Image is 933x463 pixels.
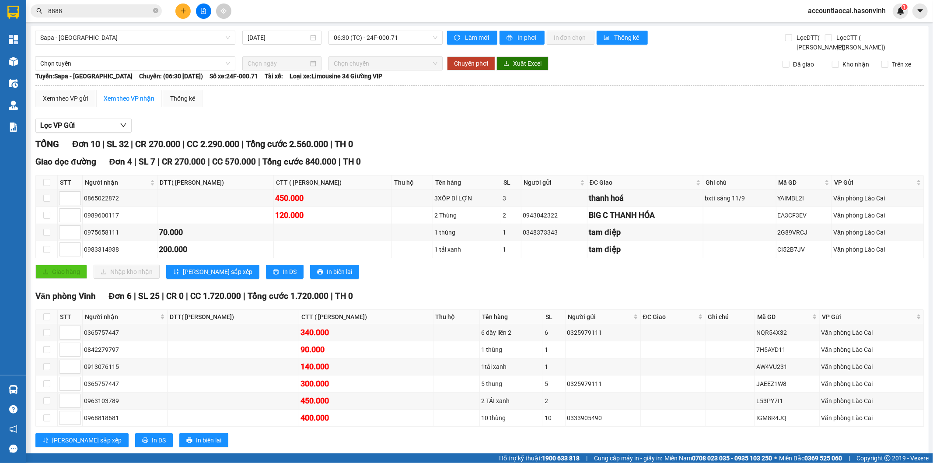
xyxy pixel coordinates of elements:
[545,396,564,406] div: 2
[84,228,156,237] div: 0975658111
[774,456,777,460] span: ⚪️
[134,157,136,167] span: |
[756,396,818,406] div: L53PY7I1
[243,291,245,301] span: |
[545,362,564,372] div: 1
[832,224,924,241] td: Văn phòng Lào Cai
[94,265,160,279] button: downloadNhập kho nhận
[821,362,922,372] div: Văn phòng Lào Cai
[327,267,352,277] span: In biên lai
[35,265,87,279] button: uploadGiao hàng
[821,328,922,337] div: Văn phòng Lào Cai
[241,139,244,149] span: |
[755,393,820,410] td: L53PY7I1
[523,210,586,220] div: 0943042322
[196,4,211,19] button: file-add
[594,453,662,463] span: Cung cấp máy in - giấy in:
[567,413,639,423] div: 0333905490
[755,375,820,393] td: JAEEZ1W8
[35,119,132,133] button: Lọc VP Gửi
[547,31,594,45] button: In đơn chọn
[545,413,564,423] div: 10
[776,190,832,207] td: YAIMBL2I
[120,122,127,129] span: down
[142,437,148,444] span: printer
[84,245,156,254] div: 0983314938
[43,94,88,103] div: Xem theo VP gửi
[35,73,133,80] b: Tuyến: Sapa - [GEOGRAPHIC_DATA]
[196,435,221,445] span: In biên lai
[545,379,564,389] div: 5
[454,35,461,42] span: sync
[779,178,823,187] span: Mã GD
[135,139,180,149] span: CR 270.000
[778,228,831,237] div: 2G89VRCJ
[40,120,75,131] span: Lọc VP Gửi
[343,157,361,167] span: TH 0
[9,405,17,414] span: question-circle
[567,328,639,337] div: 0325979111
[182,139,185,149] span: |
[85,178,148,187] span: Người nhận
[833,33,887,52] span: Lọc CTT ( [PERSON_NAME])
[481,362,542,372] div: 1tải xanh
[186,437,192,444] span: printer
[503,193,519,203] div: 3
[586,453,587,463] span: |
[273,269,279,276] span: printer
[180,8,186,14] span: plus
[776,224,832,241] td: 2G89VRCJ
[755,358,820,375] td: AW4VU231
[756,413,818,423] div: IGM8R4JQ
[776,241,832,258] td: CI52B7JV
[265,71,283,81] span: Tài xế:
[434,245,500,254] div: 1 tải xanh
[310,265,359,279] button: printerIn biên lai
[168,310,299,324] th: DTT( [PERSON_NAME])
[85,312,158,322] span: Người nhận
[40,31,230,44] span: Sapa - Hà Tĩnh
[216,4,231,19] button: aim
[434,210,500,220] div: 2 Thùng
[545,345,564,354] div: 1
[912,4,928,19] button: caret-down
[916,7,924,15] span: caret-down
[9,385,18,394] img: warehouse-icon
[821,379,922,389] div: Văn phòng Lào Cai
[84,379,166,389] div: 0365757447
[248,59,308,68] input: Chọn ngày
[545,328,564,337] div: 6
[331,291,333,301] span: |
[190,291,241,301] span: CC 1.720.000
[664,453,772,463] span: Miền Nam
[832,207,924,224] td: Văn phòng Lào Cai
[447,56,495,70] button: Chuyển phơi
[834,178,915,187] span: VP Gửi
[501,175,521,190] th: SL
[481,379,542,389] div: 5 thung
[220,8,227,14] span: aim
[9,101,18,110] img: warehouse-icon
[9,425,17,433] span: notification
[139,157,155,167] span: SL 7
[173,269,179,276] span: sort-ascending
[153,7,158,15] span: close-circle
[335,139,353,149] span: TH 0
[590,178,694,187] span: ĐC Giao
[500,31,545,45] button: printerIn phơi
[567,379,639,389] div: 0325979111
[903,4,906,10] span: 1
[35,157,96,167] span: Giao dọc đường
[793,33,847,52] span: Lọc DTT( [PERSON_NAME])
[778,245,831,254] div: CI52B7JV
[274,175,392,190] th: CTT ( [PERSON_NAME])
[804,455,842,462] strong: 0369 525 060
[615,33,641,42] span: Thống kê
[820,358,924,375] td: Văn phòng Lào Cai
[40,57,230,70] span: Chọn tuyến
[776,207,832,224] td: EA3CF3EV
[480,310,543,324] th: Tên hàng
[801,5,893,16] span: accountlaocai.hasonvinh
[434,193,500,203] div: 3XỐP BÌ LỢN
[433,310,480,324] th: Thu hộ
